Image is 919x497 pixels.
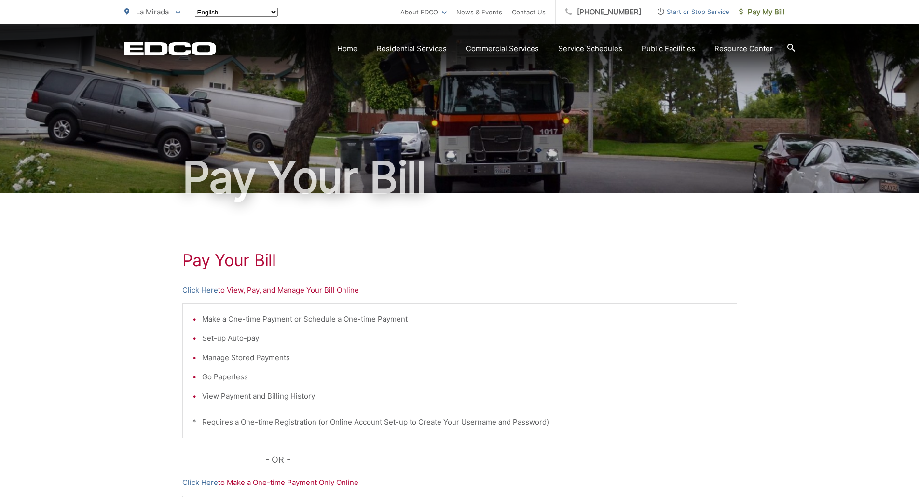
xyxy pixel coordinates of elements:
p: * Requires a One-time Registration (or Online Account Set-up to Create Your Username and Password) [192,416,727,428]
a: Resource Center [714,43,773,54]
li: Set-up Auto-pay [202,333,727,344]
li: Manage Stored Payments [202,352,727,363]
span: Pay My Bill [739,6,785,18]
a: News & Events [456,6,502,18]
p: - OR - [265,453,737,467]
p: to View, Pay, and Manage Your Bill Online [182,284,737,296]
select: Select a language [195,8,278,17]
li: Make a One-time Payment or Schedule a One-time Payment [202,313,727,325]
a: Residential Services [377,43,447,54]
a: Home [337,43,357,54]
a: Commercial Services [466,43,539,54]
li: View Payment and Billing History [202,390,727,402]
a: Public Facilities [642,43,695,54]
a: Click Here [182,477,218,488]
a: Click Here [182,284,218,296]
a: Contact Us [512,6,546,18]
a: Service Schedules [558,43,622,54]
p: to Make a One-time Payment Only Online [182,477,737,488]
h1: Pay Your Bill [124,153,795,201]
a: EDCD logo. Return to the homepage. [124,42,216,55]
span: La Mirada [136,7,169,16]
h1: Pay Your Bill [182,251,737,270]
li: Go Paperless [202,371,727,383]
a: About EDCO [400,6,447,18]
